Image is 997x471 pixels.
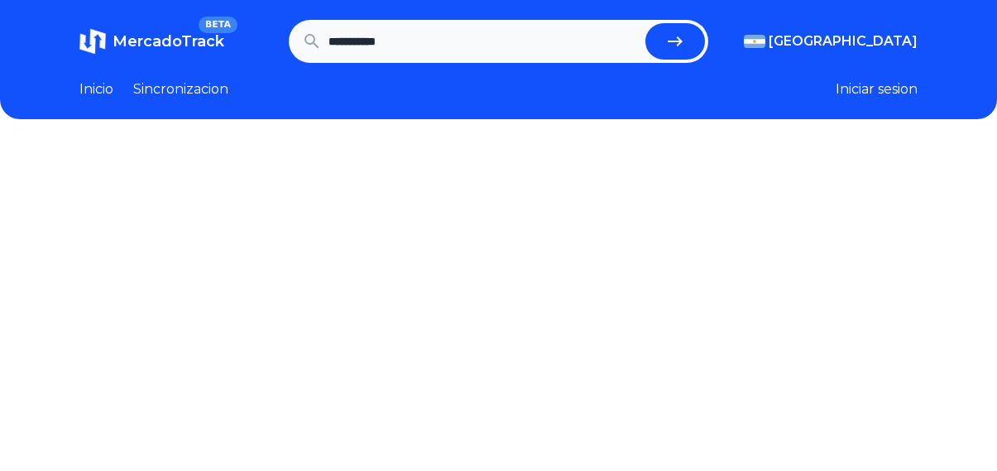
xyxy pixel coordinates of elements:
[744,35,765,48] img: Argentina
[79,28,106,55] img: MercadoTrack
[133,79,228,99] a: Sincronizacion
[79,79,113,99] a: Inicio
[836,79,918,99] button: Iniciar sesion
[199,17,237,33] span: BETA
[744,31,918,51] button: [GEOGRAPHIC_DATA]
[113,32,224,50] span: MercadoTrack
[769,31,918,51] span: [GEOGRAPHIC_DATA]
[79,28,224,55] a: MercadoTrackBETA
